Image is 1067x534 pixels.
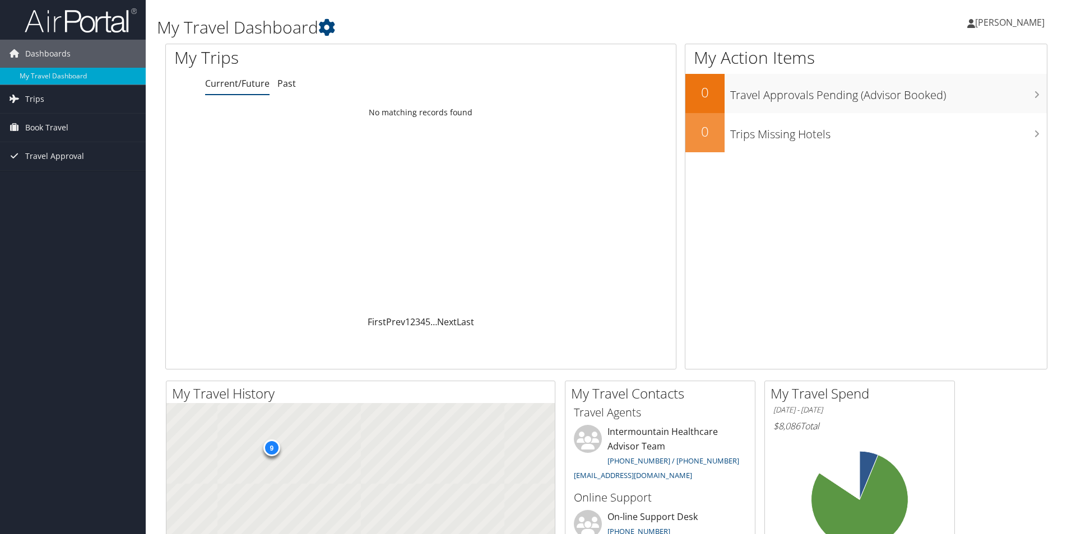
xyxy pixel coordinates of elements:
[263,439,280,456] div: 9
[773,405,946,415] h6: [DATE] - [DATE]
[157,16,756,39] h1: My Travel Dashboard
[574,490,746,505] h3: Online Support
[685,83,725,102] h2: 0
[574,405,746,420] h3: Travel Agents
[437,316,457,328] a: Next
[25,40,71,68] span: Dashboards
[771,384,954,403] h2: My Travel Spend
[277,77,296,90] a: Past
[386,316,405,328] a: Prev
[25,7,137,34] img: airportal-logo.png
[430,316,437,328] span: …
[730,82,1047,103] h3: Travel Approvals Pending (Advisor Booked)
[571,384,755,403] h2: My Travel Contacts
[457,316,474,328] a: Last
[975,16,1045,29] span: [PERSON_NAME]
[410,316,415,328] a: 2
[773,420,800,432] span: $8,086
[425,316,430,328] a: 5
[405,316,410,328] a: 1
[174,46,455,69] h1: My Trips
[685,74,1047,113] a: 0Travel Approvals Pending (Advisor Booked)
[415,316,420,328] a: 3
[25,142,84,170] span: Travel Approval
[685,122,725,141] h2: 0
[205,77,270,90] a: Current/Future
[773,420,946,432] h6: Total
[730,121,1047,142] h3: Trips Missing Hotels
[25,85,44,113] span: Trips
[685,46,1047,69] h1: My Action Items
[574,470,692,480] a: [EMAIL_ADDRESS][DOMAIN_NAME]
[172,384,555,403] h2: My Travel History
[607,456,739,466] a: [PHONE_NUMBER] / [PHONE_NUMBER]
[685,113,1047,152] a: 0Trips Missing Hotels
[420,316,425,328] a: 4
[368,316,386,328] a: First
[25,114,68,142] span: Book Travel
[967,6,1056,39] a: [PERSON_NAME]
[568,425,752,485] li: Intermountain Healthcare Advisor Team
[166,102,676,123] td: No matching records found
